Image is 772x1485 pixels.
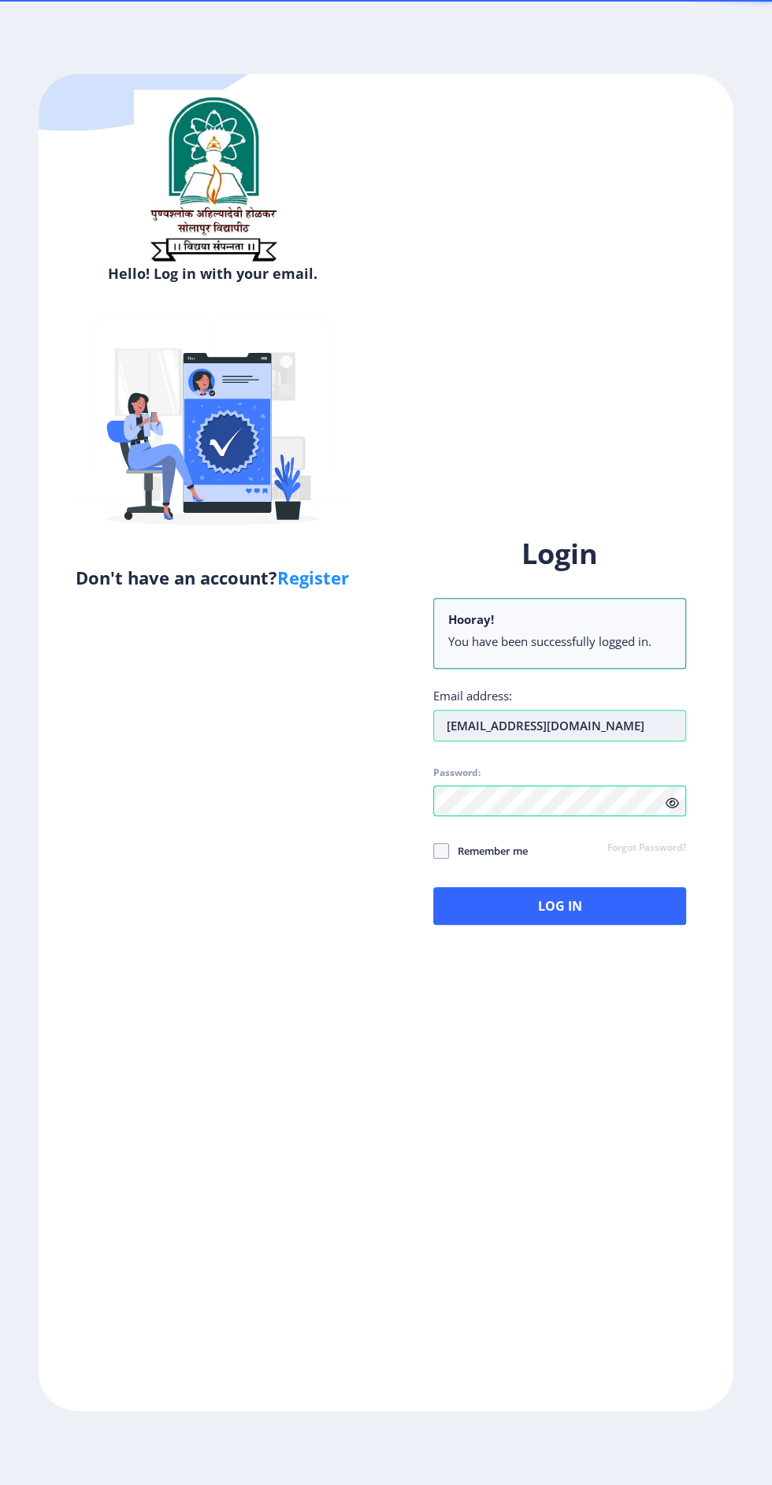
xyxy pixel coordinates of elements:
[607,841,686,856] a: Forgot Password?
[433,887,686,925] button: Log In
[433,535,686,573] h1: Login
[277,566,349,589] a: Register
[50,264,374,283] h6: Hello! Log in with your email.
[448,633,671,649] li: You have been successfully logged in.
[433,767,481,779] label: Password:
[433,710,686,741] input: Email address
[50,565,374,590] h5: Don't have an account?
[134,90,291,268] img: sulogo.png
[448,611,494,627] b: Hooray!
[449,841,528,860] span: Remember me
[433,688,512,704] label: Email address:
[75,289,351,565] img: Verified-rafiki.svg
